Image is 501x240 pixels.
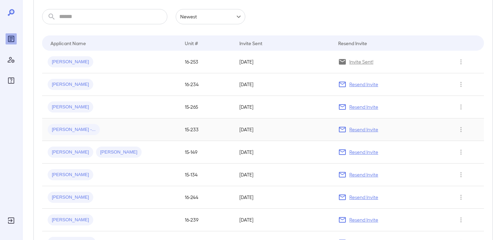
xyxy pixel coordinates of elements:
[455,124,467,135] button: Row Actions
[455,214,467,225] button: Row Actions
[179,164,234,186] td: 15-134
[48,149,93,156] span: [PERSON_NAME]
[349,126,378,133] p: Resend Invite
[6,75,17,86] div: FAQ
[455,101,467,113] button: Row Actions
[349,104,378,110] p: Resend Invite
[349,58,373,65] p: Invite Sent!
[349,149,378,156] p: Resend Invite
[179,73,234,96] td: 16-234
[185,39,198,47] div: Unit #
[179,51,234,73] td: 16-253
[239,39,262,47] div: Invite Sent
[234,164,333,186] td: [DATE]
[6,54,17,65] div: Manage Users
[455,192,467,203] button: Row Actions
[455,169,467,180] button: Row Actions
[455,56,467,67] button: Row Actions
[234,118,333,141] td: [DATE]
[176,9,245,24] div: Newest
[48,126,100,133] span: [PERSON_NAME] -...
[179,141,234,164] td: 15-149
[179,209,234,231] td: 16-239
[179,118,234,141] td: 15-233
[6,215,17,226] div: Log Out
[6,33,17,44] div: Reports
[48,81,93,88] span: [PERSON_NAME]
[234,96,333,118] td: [DATE]
[48,172,93,178] span: [PERSON_NAME]
[234,51,333,73] td: [DATE]
[234,186,333,209] td: [DATE]
[338,39,367,47] div: Resend Invite
[48,194,93,201] span: [PERSON_NAME]
[48,217,93,223] span: [PERSON_NAME]
[48,59,93,65] span: [PERSON_NAME]
[96,149,142,156] span: [PERSON_NAME]
[48,104,93,110] span: [PERSON_NAME]
[234,73,333,96] td: [DATE]
[234,141,333,164] td: [DATE]
[455,79,467,90] button: Row Actions
[234,209,333,231] td: [DATE]
[50,39,86,47] div: Applicant Name
[349,171,378,178] p: Resend Invite
[179,96,234,118] td: 15-265
[455,147,467,158] button: Row Actions
[349,194,378,201] p: Resend Invite
[349,216,378,223] p: Resend Invite
[349,81,378,88] p: Resend Invite
[179,186,234,209] td: 16-244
